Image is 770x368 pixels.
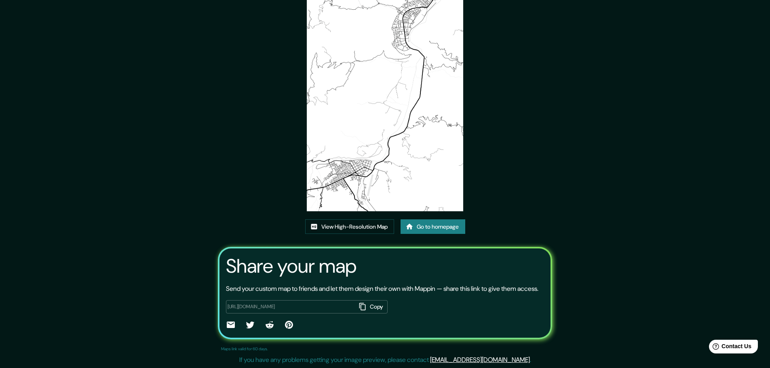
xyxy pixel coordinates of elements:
p: If you have any problems getting your image preview, please contact . [239,355,531,365]
h3: Share your map [226,255,357,278]
a: [EMAIL_ADDRESS][DOMAIN_NAME] [430,355,530,364]
a: View High-Resolution Map [305,219,394,234]
a: Go to homepage [401,219,465,234]
p: Send your custom map to friends and let them design their own with Mappin — share this link to gi... [226,284,538,294]
p: Maps link valid for 60 days. [221,346,268,352]
iframe: Help widget launcher [698,336,761,359]
button: Copy [356,300,388,313]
